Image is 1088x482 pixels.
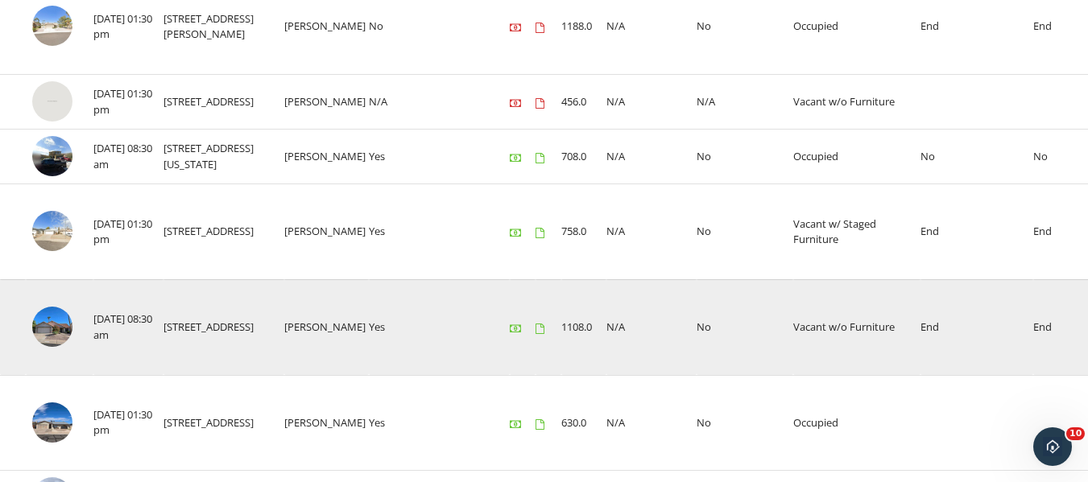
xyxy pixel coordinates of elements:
[561,375,606,471] td: 630.0
[284,375,369,471] td: [PERSON_NAME]
[793,75,920,130] td: Vacant w/o Furniture
[32,136,72,176] img: streetview
[697,184,793,280] td: No
[920,130,1033,184] td: No
[284,130,369,184] td: [PERSON_NAME]
[32,211,72,251] img: streetview
[793,375,920,471] td: Occupied
[793,130,920,184] td: Occupied
[32,402,72,443] img: 9546131%2Freports%2F27d371b6-6bb3-42cb-b5d4-27170f09d0a7%2Fcover_photos%2FRWi2P7TunoeupvdkpnHK%2F...
[284,75,369,130] td: [PERSON_NAME]
[606,130,697,184] td: N/A
[697,375,793,471] td: No
[606,375,697,471] td: N/A
[697,279,793,375] td: No
[369,75,510,130] td: N/A
[32,81,72,122] img: streetview
[697,75,793,130] td: N/A
[163,130,284,184] td: [STREET_ADDRESS][US_STATE]
[369,130,510,184] td: Yes
[1033,427,1072,466] iframe: Intercom live chat
[284,279,369,375] td: [PERSON_NAME]
[93,279,163,375] td: [DATE] 08:30 am
[561,184,606,280] td: 758.0
[561,75,606,130] td: 456.0
[920,184,1033,280] td: End
[606,279,697,375] td: N/A
[93,184,163,280] td: [DATE] 01:30 pm
[1066,427,1085,440] span: 10
[284,184,369,280] td: [PERSON_NAME]
[93,130,163,184] td: [DATE] 08:30 am
[793,279,920,375] td: Vacant w/o Furniture
[369,184,510,280] td: Yes
[32,6,72,46] img: streetview
[561,130,606,184] td: 708.0
[163,375,284,471] td: [STREET_ADDRESS]
[93,375,163,471] td: [DATE] 01:30 pm
[561,279,606,375] td: 1108.0
[920,279,1033,375] td: End
[32,307,72,347] img: 9565288%2Fcover_photos%2FxmTWOBp2m7zYdn5ba9Y0%2Fsmall.jpg
[163,184,284,280] td: [STREET_ADDRESS]
[93,75,163,130] td: [DATE] 01:30 pm
[697,130,793,184] td: No
[606,184,697,280] td: N/A
[163,75,284,130] td: [STREET_ADDRESS]
[369,375,510,471] td: Yes
[793,184,920,280] td: Vacant w/ Staged Furniture
[163,279,284,375] td: [STREET_ADDRESS]
[606,75,697,130] td: N/A
[369,279,510,375] td: Yes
